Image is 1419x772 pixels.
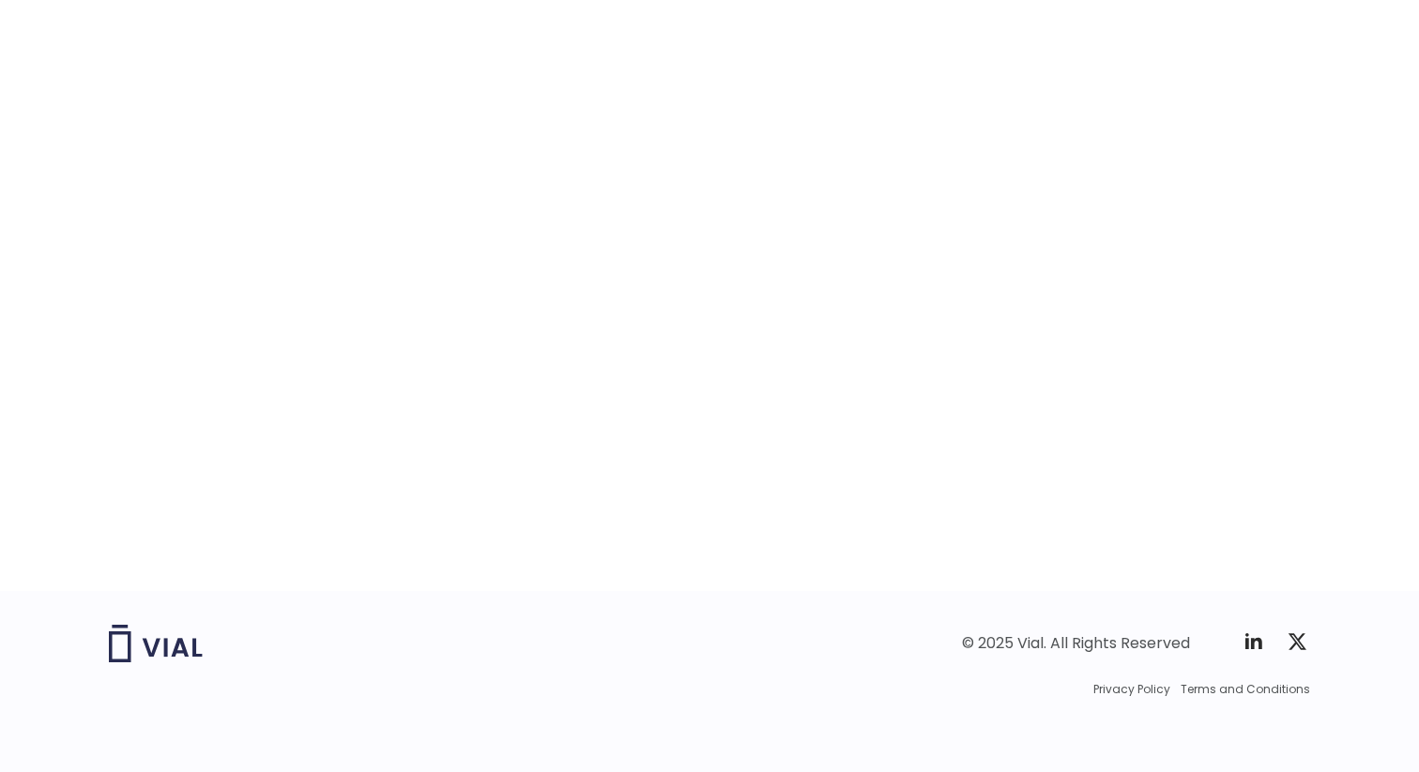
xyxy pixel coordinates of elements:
div: © 2025 Vial. All Rights Reserved [962,633,1190,654]
a: Privacy Policy [1093,681,1170,698]
a: Terms and Conditions [1181,681,1310,698]
img: Vial logo wih "Vial" spelled out [109,625,203,662]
